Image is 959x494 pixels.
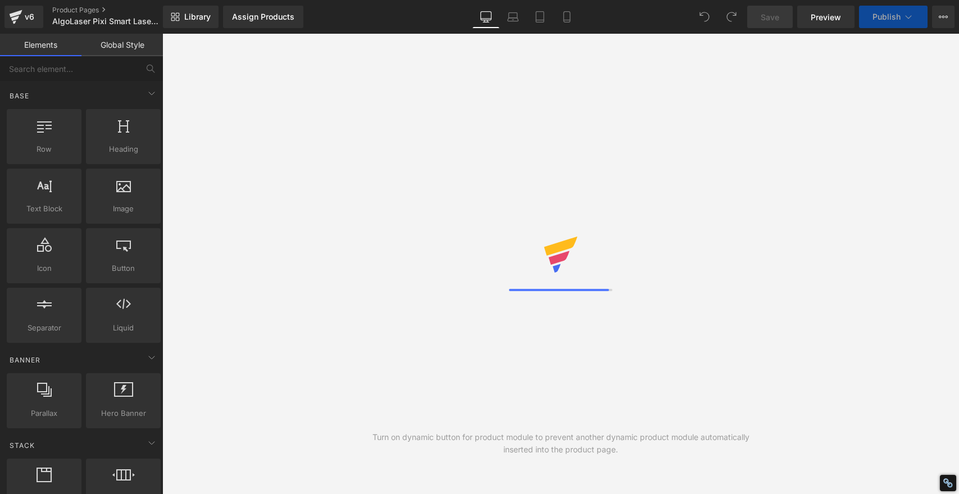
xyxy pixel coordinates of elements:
span: Parallax [10,407,78,419]
div: v6 [22,10,37,24]
button: Redo [720,6,743,28]
span: Preview [811,11,841,23]
span: Publish [872,12,901,21]
a: Preview [797,6,855,28]
button: Publish [859,6,928,28]
span: Icon [10,262,78,274]
a: Product Pages [52,6,181,15]
span: Image [89,203,157,215]
a: Tablet [526,6,553,28]
span: Base [8,90,30,101]
span: AlgoLaser Pixi Smart Laser Engraver with Enclosure [52,17,160,26]
span: Liquid [89,322,157,334]
a: Laptop [499,6,526,28]
a: Desktop [472,6,499,28]
span: Library [184,12,211,22]
button: Undo [693,6,716,28]
button: More [932,6,955,28]
span: Separator [10,322,78,334]
span: Hero Banner [89,407,157,419]
div: Restore Info Box &#10;&#10;NoFollow Info:&#10; META-Robots NoFollow: &#09;true&#10; META-Robots N... [943,478,953,488]
a: Mobile [553,6,580,28]
span: Button [89,262,157,274]
div: Turn on dynamic button for product module to prevent another dynamic product module automatically... [362,431,760,456]
span: Banner [8,355,42,365]
a: New Library [163,6,219,28]
span: Stack [8,440,36,451]
span: Save [761,11,779,23]
a: v6 [4,6,43,28]
a: Global Style [81,34,163,56]
span: Row [10,143,78,155]
span: Text Block [10,203,78,215]
div: Assign Products [232,12,294,21]
span: Heading [89,143,157,155]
